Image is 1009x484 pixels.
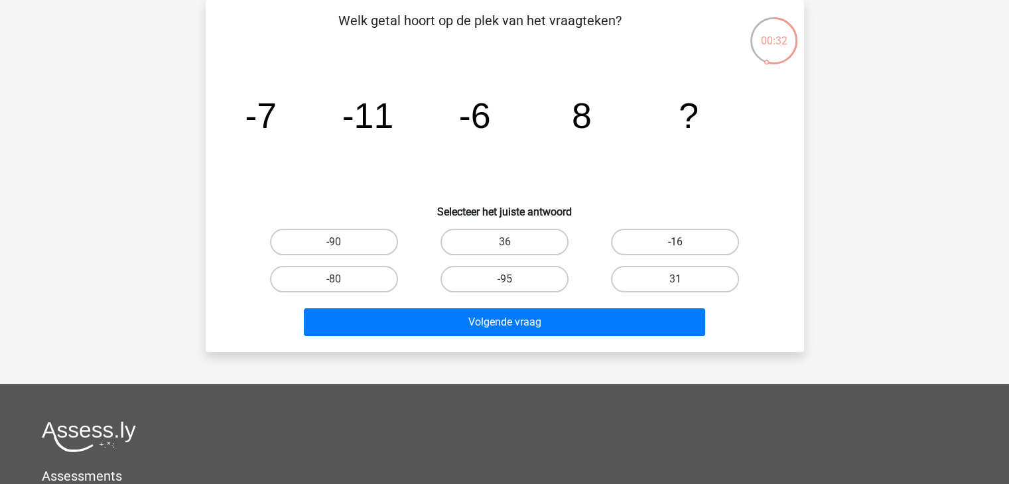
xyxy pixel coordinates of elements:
[571,95,591,135] tspan: 8
[227,11,733,50] p: Welk getal hoort op de plek van het vraagteken?
[749,16,799,49] div: 00:32
[440,266,569,292] label: -95
[42,421,136,452] img: Assessly logo
[270,266,398,292] label: -80
[458,95,490,135] tspan: -6
[611,266,739,292] label: 31
[611,229,739,255] label: -16
[245,95,277,135] tspan: -7
[304,308,705,336] button: Volgende vraag
[42,468,967,484] h5: Assessments
[342,95,393,135] tspan: -11
[270,229,398,255] label: -90
[440,229,569,255] label: 36
[679,95,699,135] tspan: ?
[227,195,783,218] h6: Selecteer het juiste antwoord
